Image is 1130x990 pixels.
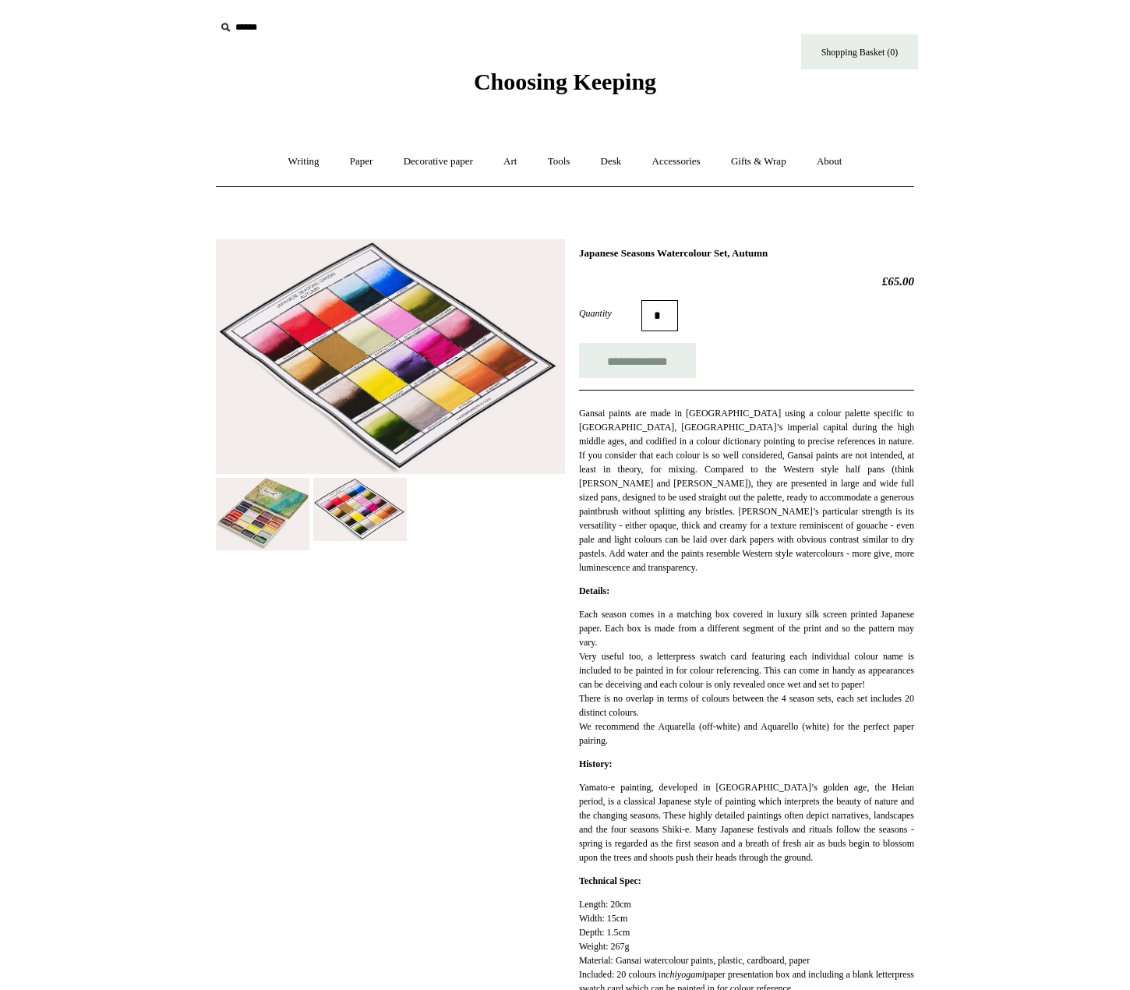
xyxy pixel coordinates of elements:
h1: Japanese Seasons Watercolour Set, Autumn [579,247,914,260]
p: Yamato-e painting, developed in [GEOGRAPHIC_DATA]’s golden age, the Heian period, is a classical ... [579,780,914,864]
a: Tools [534,141,584,182]
a: Art [489,141,531,182]
a: Desk [587,141,636,182]
a: Shopping Basket (0) [801,34,918,69]
a: Accessories [638,141,715,182]
strong: History: [579,758,613,769]
a: Paper [336,141,387,182]
img: Japanese Seasons Watercolour Set, Autumn [216,478,309,550]
a: Choosing Keeping [474,81,656,92]
a: About [803,141,856,182]
label: Quantity [579,306,641,320]
span: Choosing Keeping [474,69,656,94]
h2: £65.00 [579,274,914,288]
a: Writing [274,141,334,182]
p: Gansai paints are made in [GEOGRAPHIC_DATA] using a colour palette specific to [GEOGRAPHIC_DATA],... [579,406,914,575]
p: Each season comes in a matching box covered in luxury silk screen printed Japanese paper. Each bo... [579,607,914,748]
strong: Technical Spec: [579,875,641,886]
a: Gifts & Wrap [717,141,800,182]
em: chiyogami [666,969,704,980]
a: Decorative paper [390,141,487,182]
img: Japanese Seasons Watercolour Set, Autumn [313,478,407,541]
strong: Details: [579,585,609,596]
img: Japanese Seasons Watercolour Set, Autumn [216,239,565,475]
